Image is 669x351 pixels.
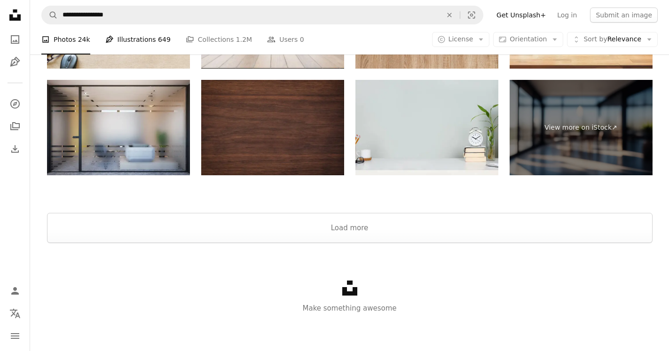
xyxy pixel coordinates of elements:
[300,34,304,45] span: 0
[6,30,24,49] a: Photos
[583,35,641,44] span: Relevance
[460,6,483,24] button: Visual search
[42,6,58,24] button: Search Unsplash
[590,8,658,23] button: Submit an image
[236,34,252,45] span: 1.2M
[6,140,24,158] a: Download History
[583,35,607,43] span: Sort by
[6,94,24,113] a: Explore
[41,6,483,24] form: Find visuals sitewide
[510,35,547,43] span: Orientation
[47,213,653,243] button: Load more
[491,8,551,23] a: Get Unsplash+
[6,304,24,323] button: Language
[510,80,653,175] a: View more on iStock↗
[551,8,582,23] a: Log in
[30,303,669,314] p: Make something awesome
[105,24,171,55] a: Illustrations 649
[6,327,24,345] button: Menu
[6,281,24,300] a: Log in / Sign up
[6,53,24,71] a: Illustrations
[158,34,171,45] span: 649
[355,80,498,175] img: Workspace ready to use as a template
[432,32,490,47] button: License
[201,80,344,175] img: wood texture with natural pattern. dark wooden background, brown board
[449,35,473,43] span: License
[267,24,304,55] a: Users 0
[186,24,252,55] a: Collections 1.2M
[567,32,658,47] button: Sort byRelevance
[47,80,190,175] img: Interior design. Computer Generated Image Of Office. Entrance Lobby. Architectural Visualization....
[6,117,24,136] a: Collections
[6,6,24,26] a: Home — Unsplash
[493,32,563,47] button: Orientation
[439,6,460,24] button: Clear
